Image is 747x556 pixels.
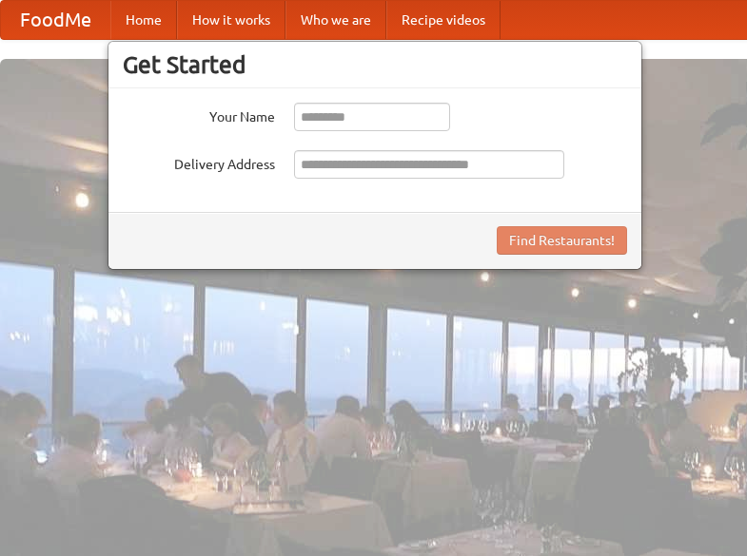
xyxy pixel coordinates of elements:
[386,1,501,39] a: Recipe videos
[110,1,177,39] a: Home
[285,1,386,39] a: Who we are
[497,226,627,255] button: Find Restaurants!
[123,103,275,126] label: Your Name
[177,1,285,39] a: How it works
[123,150,275,174] label: Delivery Address
[1,1,110,39] a: FoodMe
[123,50,627,79] h3: Get Started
